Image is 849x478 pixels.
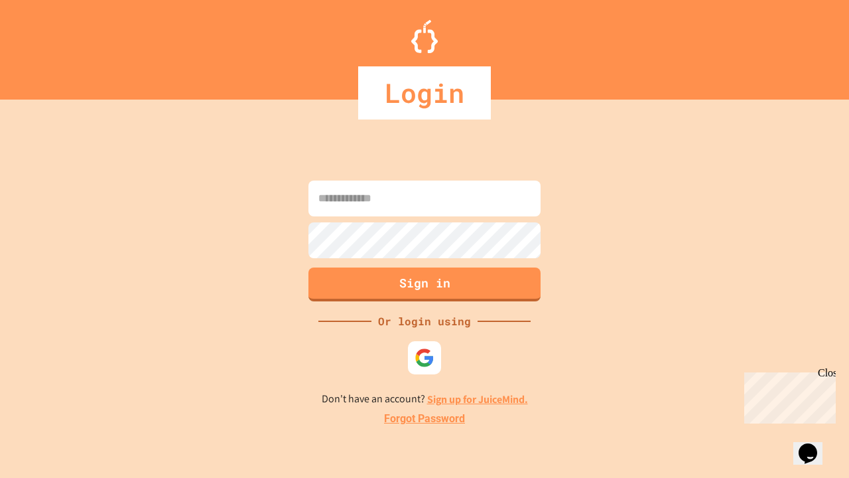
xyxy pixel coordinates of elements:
button: Sign in [308,268,541,301]
iframe: chat widget [739,367,836,424]
div: Chat with us now!Close [5,5,92,84]
img: Logo.svg [411,20,438,53]
a: Forgot Password [384,411,465,427]
p: Don't have an account? [322,391,528,408]
iframe: chat widget [793,425,836,465]
a: Sign up for JuiceMind. [427,392,528,406]
div: Login [358,66,491,119]
img: google-icon.svg [415,348,434,368]
div: Or login using [371,313,478,329]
